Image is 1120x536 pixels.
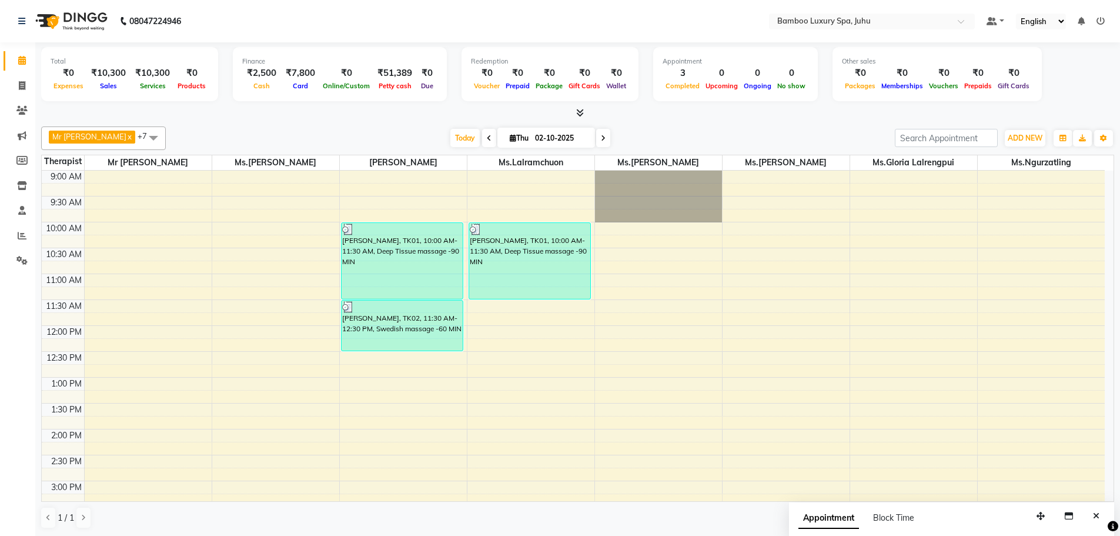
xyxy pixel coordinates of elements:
[842,56,1032,66] div: Other sales
[471,66,503,80] div: ₹0
[741,82,774,90] span: Ongoing
[44,352,84,364] div: 12:30 PM
[342,301,463,351] div: [PERSON_NAME], TK02, 11:30 AM-12:30 PM, Swedish massage -60 MIN
[137,82,169,90] span: Services
[58,512,74,524] span: 1 / 1
[467,155,594,170] span: Ms.Lalramchuon
[566,82,603,90] span: Gift Cards
[48,197,84,209] div: 9:30 AM
[566,66,603,80] div: ₹0
[49,455,84,468] div: 2:30 PM
[926,82,961,90] span: Vouchers
[242,56,437,66] div: Finance
[44,248,84,261] div: 10:30 AM
[450,129,480,147] span: Today
[603,82,629,90] span: Wallet
[995,82,1032,90] span: Gift Cards
[42,155,84,168] div: Therapist
[663,56,808,66] div: Appointment
[878,82,926,90] span: Memberships
[44,326,84,338] div: 12:00 PM
[723,155,850,170] span: Ms.[PERSON_NAME]
[376,82,414,90] span: Petty cash
[131,66,175,80] div: ₹10,300
[533,66,566,80] div: ₹0
[961,66,995,80] div: ₹0
[533,82,566,90] span: Package
[320,82,373,90] span: Online/Custom
[471,82,503,90] span: Voucher
[842,66,878,80] div: ₹0
[48,171,84,183] div: 9:00 AM
[373,66,417,80] div: ₹51,389
[126,132,132,141] a: x
[290,82,311,90] span: Card
[663,82,703,90] span: Completed
[798,508,859,529] span: Appointment
[129,5,181,38] b: 08047224946
[85,155,212,170] span: Mr [PERSON_NAME]
[49,430,84,442] div: 2:00 PM
[49,481,84,494] div: 3:00 PM
[595,155,722,170] span: Ms.[PERSON_NAME]
[703,66,741,80] div: 0
[978,155,1105,170] span: Ms.Ngurzatling
[926,66,961,80] div: ₹0
[417,66,437,80] div: ₹0
[741,66,774,80] div: 0
[97,82,120,90] span: Sales
[507,134,531,142] span: Thu
[531,129,590,147] input: 2025-10-02
[49,404,84,416] div: 1:30 PM
[51,82,86,90] span: Expenses
[878,66,926,80] div: ₹0
[340,155,467,170] span: [PERSON_NAME]
[175,82,209,90] span: Products
[281,66,320,80] div: ₹7,800
[471,56,629,66] div: Redemption
[503,66,533,80] div: ₹0
[774,82,808,90] span: No show
[86,66,131,80] div: ₹10,300
[873,512,914,523] span: Block Time
[44,300,84,312] div: 11:30 AM
[138,131,156,141] span: +7
[250,82,273,90] span: Cash
[895,129,998,147] input: Search Appointment
[1088,507,1105,525] button: Close
[51,66,86,80] div: ₹0
[842,82,878,90] span: Packages
[49,378,84,390] div: 1:00 PM
[995,66,1032,80] div: ₹0
[503,82,533,90] span: Prepaid
[774,66,808,80] div: 0
[342,223,463,299] div: [PERSON_NAME], TK01, 10:00 AM-11:30 AM, Deep Tissue massage -90 MIN
[212,155,339,170] span: Ms.[PERSON_NAME]
[663,66,703,80] div: 3
[961,82,995,90] span: Prepaids
[175,66,209,80] div: ₹0
[603,66,629,80] div: ₹0
[1005,130,1045,147] button: ADD NEW
[1008,134,1042,142] span: ADD NEW
[850,155,977,170] span: Ms.Gloria Lalrengpui
[703,82,741,90] span: Upcoming
[52,132,126,141] span: Mr [PERSON_NAME]
[320,66,373,80] div: ₹0
[44,274,84,287] div: 11:00 AM
[242,66,281,80] div: ₹2,500
[30,5,111,38] img: logo
[469,223,591,299] div: [PERSON_NAME], TK01, 10:00 AM-11:30 AM, Deep Tissue massage -90 MIN
[44,222,84,235] div: 10:00 AM
[51,56,209,66] div: Total
[418,82,436,90] span: Due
